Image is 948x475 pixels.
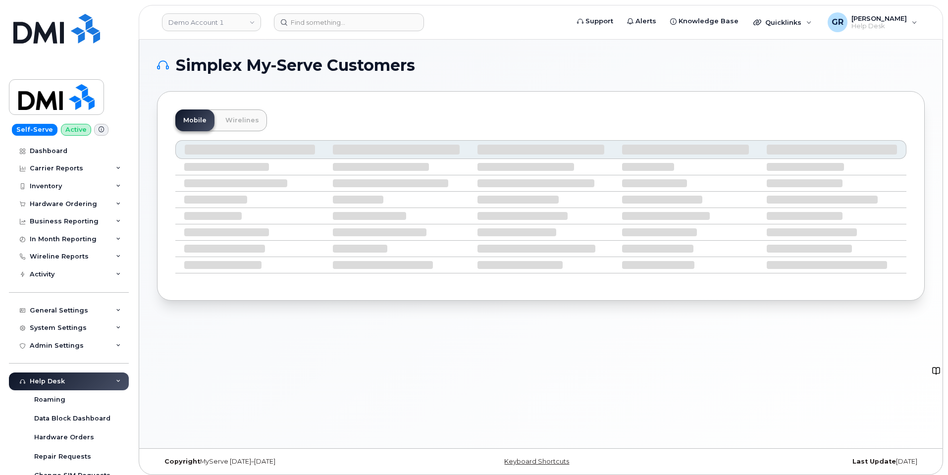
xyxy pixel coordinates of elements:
[852,458,896,465] strong: Last Update
[176,58,415,73] span: Simplex My-Serve Customers
[504,458,569,465] a: Keyboard Shortcuts
[164,458,200,465] strong: Copyright
[669,458,925,466] div: [DATE]
[217,109,267,131] a: Wirelines
[175,109,214,131] a: Mobile
[157,458,413,466] div: MyServe [DATE]–[DATE]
